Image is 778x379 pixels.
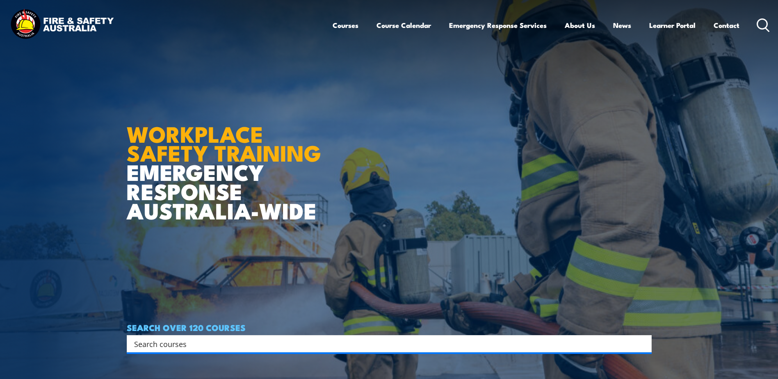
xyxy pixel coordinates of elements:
a: About Us [565,14,595,36]
input: Search input [134,338,634,350]
a: Courses [333,14,358,36]
a: News [613,14,631,36]
a: Learner Portal [649,14,696,36]
a: Course Calendar [376,14,431,36]
strong: WORKPLACE SAFETY TRAINING [127,116,321,169]
a: Contact [714,14,739,36]
form: Search form [136,338,635,349]
a: Emergency Response Services [449,14,547,36]
h1: EMERGENCY RESPONSE AUSTRALIA-WIDE [127,103,327,220]
h4: SEARCH OVER 120 COURSES [127,323,652,332]
button: Search magnifier button [637,338,649,349]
